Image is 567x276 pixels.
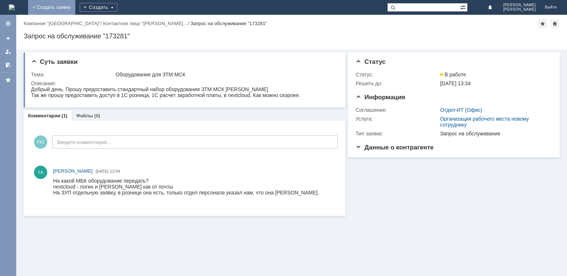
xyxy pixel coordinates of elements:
a: Создать заявку [2,32,14,44]
div: Тип заявки: [355,131,439,137]
span: 12:04 [110,169,120,173]
div: Запрос на обслуживание "173281" [190,21,267,26]
div: Статус: [355,72,439,77]
div: Сделать домашней страницей [550,19,559,28]
div: Добавить в избранное [538,19,547,28]
span: Суть заявки [31,58,78,65]
span: РЮ [34,135,47,149]
div: Создать [80,3,117,12]
span: Данные о контрагенте [355,144,434,151]
div: Услуга: [355,116,439,122]
a: Контактное лицо "[PERSON_NAME]… [103,21,188,26]
a: Отдел-ИТ (Офис) [440,107,482,113]
span: В работе [440,72,466,77]
div: Описание: [31,80,336,86]
div: Оборудование для ЗТМ МСК [116,72,335,77]
span: [DATE] 13:34 [440,80,471,86]
span: Расширенный поиск [460,3,467,10]
div: Тема: [31,72,114,77]
img: logo [9,4,15,10]
a: Мои заявки [2,46,14,58]
span: Статус [355,58,385,65]
a: [PERSON_NAME] [53,168,93,175]
span: Информация [355,94,405,101]
div: / [103,21,190,26]
span: [DATE] [96,169,109,173]
a: Перейти на домашнюю страницу [9,4,15,10]
div: (0) [94,113,100,118]
div: Решить до: [355,80,439,86]
span: [PERSON_NAME] [53,168,93,174]
a: Мои согласования [2,59,14,71]
span: [PERSON_NAME] [503,3,536,7]
div: (1) [62,113,68,118]
div: Запрос на обслуживание [440,131,549,137]
a: Организация рабочего места новому сотруднику [440,116,529,128]
div: Запрос на обслуживание "173281" [24,32,560,40]
a: Файлы [76,113,93,118]
span: [PERSON_NAME] [503,7,536,12]
div: / [24,21,103,26]
a: Компания "[GEOGRAPHIC_DATA]" [24,21,100,26]
div: Соглашение: [355,107,439,113]
a: Комментарии [28,113,61,118]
